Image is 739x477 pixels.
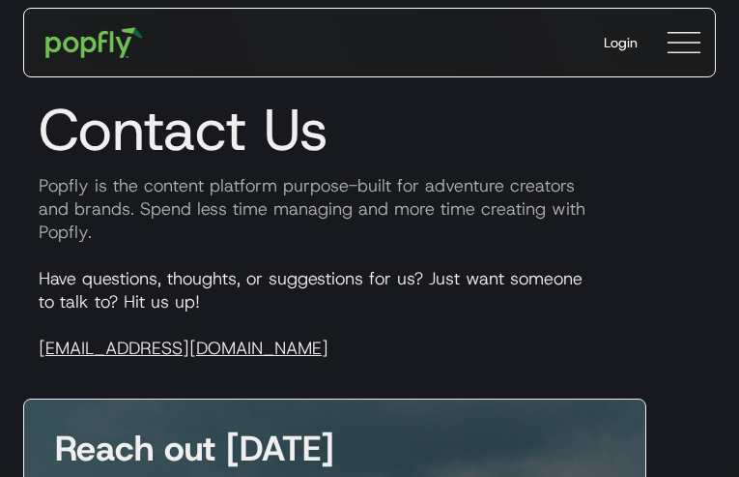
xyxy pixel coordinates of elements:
[604,33,638,52] div: Login
[23,174,716,244] p: Popfly is the content platform purpose-built for adventure creators and brands. Spend less time m...
[23,95,716,164] h1: Contact Us
[39,337,328,360] a: [EMAIL_ADDRESS][DOMAIN_NAME]
[23,267,716,360] p: Have questions, thoughts, or suggestions for us? Just want someone to talk to? Hit us up!
[588,17,653,68] a: Login
[55,425,334,471] strong: Reach out [DATE]
[32,14,156,72] a: home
